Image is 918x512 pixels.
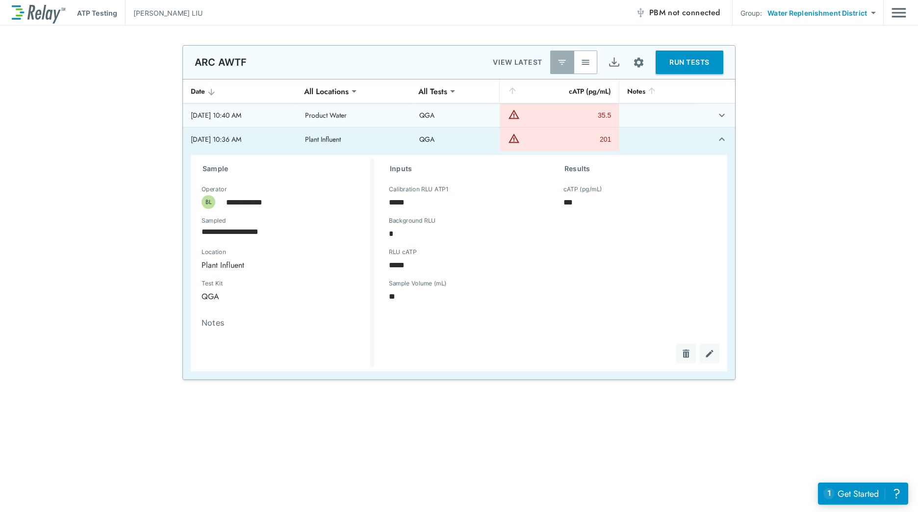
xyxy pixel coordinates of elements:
[602,51,626,74] button: Export
[133,8,203,18] p: [PERSON_NAME] LIU
[183,79,735,380] table: sticky table
[411,128,500,151] td: QGA
[632,3,724,23] button: PBM not connected
[681,349,691,358] img: Delete
[626,50,652,76] button: Site setup
[818,483,908,505] iframe: Resource center
[522,134,611,144] div: 201
[202,195,215,209] div: BL
[636,8,645,18] img: Offline Icon
[649,6,720,20] span: PBM
[892,3,906,22] img: Drawer Icon
[714,131,730,148] button: expand row
[389,280,447,287] label: Sample Volume (mL)
[892,3,906,22] button: Main menu
[633,56,645,69] img: Settings Icon
[195,56,247,68] p: ARC AWTF
[297,103,411,127] td: Product Water
[203,163,370,175] h3: Sample
[656,51,723,74] button: RUN TESTS
[411,81,454,101] div: All Tests
[508,85,611,97] div: cATP (pg/mL)
[700,344,719,363] button: Edit test
[297,81,356,101] div: All Locations
[191,134,289,144] div: [DATE] 10:36 AM
[389,186,448,193] label: Calibration RLU ATP1
[202,249,326,256] label: Location
[202,217,226,224] label: Sampled
[195,286,294,306] div: QGA
[297,128,411,151] td: Plant Influent
[522,110,611,120] div: 35.5
[191,110,289,120] div: [DATE] 10:40 AM
[493,56,542,68] p: VIEW LATEST
[740,8,763,18] p: Group:
[411,103,500,127] td: QGA
[564,163,715,175] h3: Results
[581,57,590,67] img: View All
[195,255,360,275] div: Plant Influent
[608,56,620,69] img: Export Icon
[389,249,416,256] label: RLU cATP
[389,217,435,224] label: Background RLU
[390,163,541,175] h3: Inputs
[77,8,117,18] p: ATP Testing
[508,108,520,120] img: Warning
[183,79,297,103] th: Date
[563,186,602,193] label: cATP (pg/mL)
[202,186,227,193] label: Operator
[557,57,567,67] img: Latest
[12,2,65,24] img: LuminUltra Relay
[202,280,276,287] label: Test Kit
[508,132,520,144] img: Warning
[705,349,714,358] img: Edit test
[676,344,696,363] button: Delete
[714,107,730,124] button: expand row
[195,222,354,241] input: Choose date, selected date is Aug 21, 2025
[668,7,720,18] span: not connected
[627,85,690,97] div: Notes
